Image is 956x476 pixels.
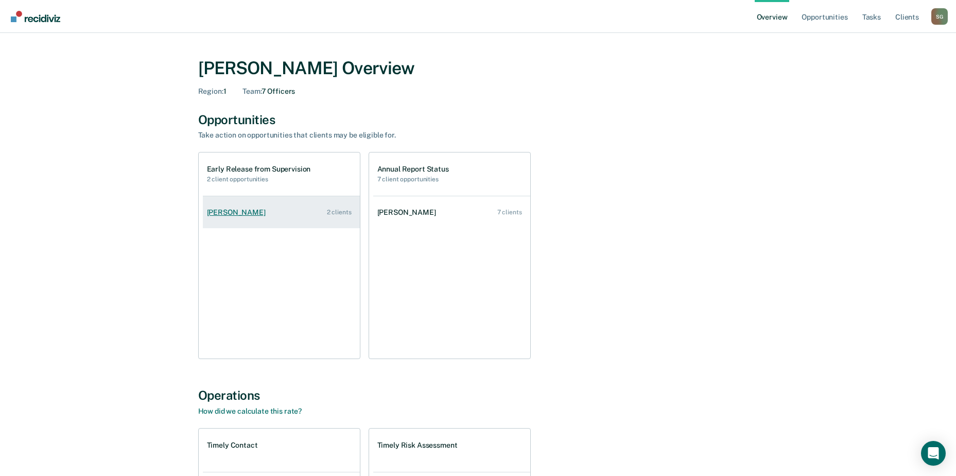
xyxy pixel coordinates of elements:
div: S G [931,8,948,25]
button: Profile dropdown button [931,8,948,25]
div: 1 [198,87,227,96]
img: Recidiviz [11,11,60,22]
div: Opportunities [198,112,758,127]
div: Open Intercom Messenger [921,441,946,466]
h2: 7 client opportunities [377,176,449,183]
div: [PERSON_NAME] [207,208,270,217]
h1: Timely Risk Assessment [377,441,458,450]
span: Team : [242,87,261,95]
div: 7 clients [497,209,522,216]
a: [PERSON_NAME] 2 clients [203,198,360,227]
h1: Annual Report Status [377,165,449,174]
div: 7 Officers [242,87,295,96]
div: 2 clients [327,209,352,216]
a: How did we calculate this rate? [198,407,302,415]
span: Region : [198,87,223,95]
h1: Timely Contact [207,441,258,450]
div: Operations [198,388,758,403]
div: Take action on opportunities that clients may be eligible for. [198,131,559,140]
div: [PERSON_NAME] [377,208,440,217]
a: [PERSON_NAME] 7 clients [373,198,530,227]
h1: Early Release from Supervision [207,165,311,174]
div: [PERSON_NAME] Overview [198,58,758,79]
h2: 2 client opportunities [207,176,311,183]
